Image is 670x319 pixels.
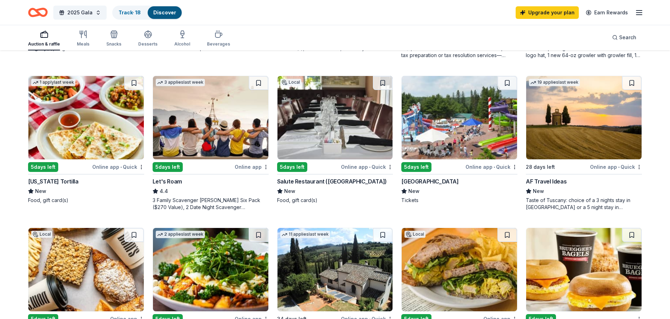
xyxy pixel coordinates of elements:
[28,76,144,159] img: Image for California Tortilla
[28,162,58,172] div: 5 days left
[526,228,642,311] img: Image for Bruegger's Bagels
[153,177,182,186] div: Let's Roam
[156,231,205,238] div: 2 applies last week
[156,79,205,86] div: 3 applies last week
[112,6,182,20] button: Track· 18Discover
[526,197,642,211] div: Taste of Tuscany: choice of a 3 nights stay in [GEOGRAPHIC_DATA] or a 5 night stay in [GEOGRAPHIC...
[92,162,144,171] div: Online app Quick
[607,30,642,44] button: Search
[138,27,158,50] button: Desserts
[153,76,269,211] a: Image for Let's Roam3 applieslast week5days leftOnline appLet's Roam4.43 Family Scavenger [PERSON...
[28,76,144,204] a: Image for California Tortilla1 applylast week5days leftOnline app•Quick[US_STATE] TortillaNewFood...
[153,197,269,211] div: 3 Family Scavenger [PERSON_NAME] Six Pack ($270 Value), 2 Date Night Scavenger [PERSON_NAME] Two ...
[35,187,46,195] span: New
[341,162,393,171] div: Online app Quick
[120,164,122,170] span: •
[277,162,307,172] div: 5 days left
[582,6,632,19] a: Earn Rewards
[526,163,555,171] div: 28 days left
[529,79,580,86] div: 19 applies last week
[280,231,330,238] div: 11 applies last week
[153,76,268,159] img: Image for Let's Roam
[119,9,141,15] a: Track· 18
[174,27,190,50] button: Alcohol
[160,187,168,195] span: 4.4
[526,76,642,159] img: Image for AF Travel Ideas
[401,76,517,204] a: Image for Santa's Village5days leftOnline app•Quick[GEOGRAPHIC_DATA]NewTickets
[369,164,370,170] span: •
[590,162,642,171] div: Online app Quick
[277,76,393,204] a: Image for Salute Restaurant (Hatford)Local5days leftOnline app•QuickSalute Restaurant ([GEOGRAPHI...
[28,177,78,186] div: [US_STATE] Tortilla
[28,197,144,204] div: Food, gift card(s)
[153,9,176,15] a: Discover
[207,41,230,47] div: Beverages
[401,162,431,172] div: 5 days left
[401,197,517,204] div: Tickets
[526,45,642,59] div: Donation package which includes 1 Back East logo hat, 1 new 64-oz growler with growler fill, 1 lo...
[401,45,517,59] div: A $1,000 Gift Certificate redeemable for expert tax preparation or tax resolution services—recipi...
[494,164,495,170] span: •
[174,41,190,47] div: Alcohol
[277,228,393,311] img: Image for Villa Sogni D’Oro
[53,6,107,20] button: 2025 Gala
[401,177,458,186] div: [GEOGRAPHIC_DATA]
[277,197,393,204] div: Food, gift card(s)
[408,187,420,195] span: New
[284,187,295,195] span: New
[31,231,52,238] div: Local
[618,164,619,170] span: •
[516,6,579,19] a: Upgrade your plan
[28,41,60,47] div: Auction & raffle
[153,228,268,311] img: Image for First Watch
[619,33,636,42] span: Search
[153,162,183,172] div: 5 days left
[402,228,517,311] img: Image for Fire by Forge
[235,162,269,171] div: Online app
[67,8,93,17] span: 2025 Gala
[526,177,567,186] div: AF Travel Ideas
[526,76,642,211] a: Image for AF Travel Ideas19 applieslast week28 days leftOnline app•QuickAF Travel IdeasNewTaste o...
[77,27,89,50] button: Meals
[207,27,230,50] button: Beverages
[31,79,75,86] div: 1 apply last week
[533,187,544,195] span: New
[77,41,89,47] div: Meals
[402,76,517,159] img: Image for Santa's Village
[465,162,517,171] div: Online app Quick
[106,41,121,47] div: Snacks
[277,177,387,186] div: Salute Restaurant ([GEOGRAPHIC_DATA])
[138,41,158,47] div: Desserts
[28,27,60,50] button: Auction & raffle
[28,228,144,311] img: Image for Dom's Coffee
[28,4,48,21] a: Home
[106,27,121,50] button: Snacks
[404,231,426,238] div: Local
[277,76,393,159] img: Image for Salute Restaurant (Hatford)
[280,79,301,86] div: Local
